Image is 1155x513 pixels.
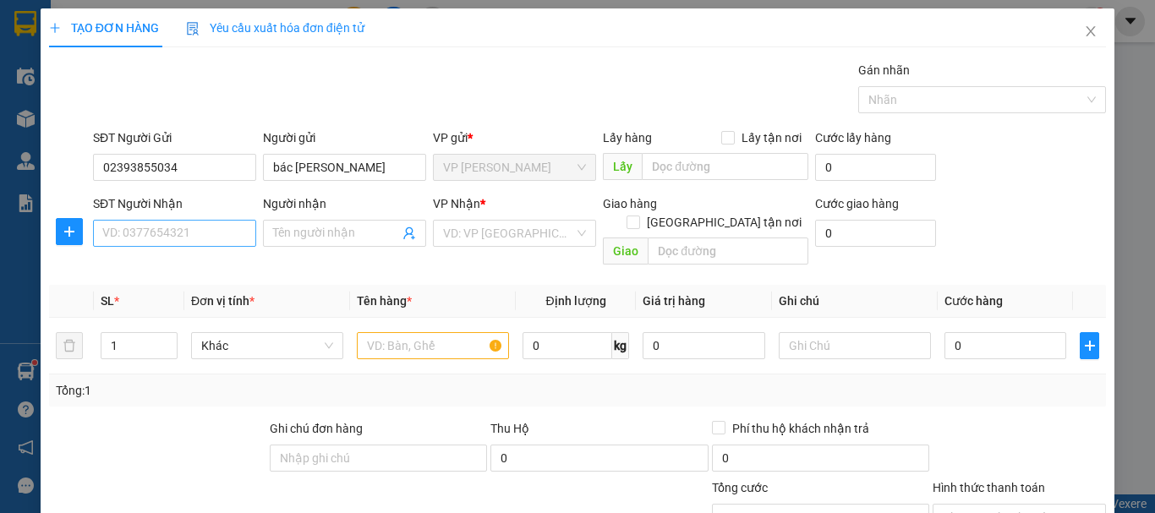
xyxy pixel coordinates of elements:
label: Gán nhãn [858,63,910,77]
div: SĐT Người Nhận [93,194,256,213]
span: Định lượng [545,294,605,308]
b: GỬI : VP [PERSON_NAME] [21,123,183,207]
label: Cước lấy hàng [815,131,891,145]
li: Hotline: 19001874 [94,63,384,84]
label: Cước giao hàng [815,197,899,210]
input: 0 [643,332,764,359]
span: Thu Hộ [490,422,529,435]
div: Người gửi [263,128,426,147]
button: plus [1080,332,1099,359]
span: close [1084,25,1098,38]
div: VP gửi [433,128,596,147]
span: plus [1081,339,1098,352]
button: plus [56,218,83,245]
label: Ghi chú đơn hàng [270,422,363,435]
div: SĐT Người Gửi [93,128,256,147]
input: Cước giao hàng [815,220,936,247]
input: Dọc đường [642,153,808,180]
span: Giao hàng [603,197,657,210]
b: Phú Quý [200,19,276,41]
span: Giá trị hàng [643,294,705,308]
button: Close [1067,8,1114,56]
span: Giao [603,237,648,265]
span: VP Nhận [433,197,480,210]
input: Ghi Chú [779,332,931,359]
h1: VPHT1408250027 [184,123,293,160]
b: Gửi khách hàng [159,87,317,108]
span: plus [57,225,82,238]
span: TẠO ĐƠN HÀNG [49,21,159,35]
input: Ghi chú đơn hàng [270,445,487,472]
span: [GEOGRAPHIC_DATA] tận nơi [640,213,808,232]
span: Yêu cầu xuất hóa đơn điện tử [186,21,364,35]
span: Lấy [603,153,642,180]
button: delete [56,332,83,359]
span: Phí thu hộ khách nhận trả [725,419,876,438]
span: Tổng cước [712,481,768,494]
span: VP Hà Huy Tập [443,155,586,180]
input: VD: Bàn, Ghế [357,332,509,359]
span: Đơn vị tính [191,294,255,308]
span: SL [101,294,114,308]
img: icon [186,22,200,35]
span: Khác [201,333,333,358]
div: Người nhận [263,194,426,213]
span: user-add [402,226,416,240]
span: plus [49,22,61,34]
label: Hình thức thanh toán [933,481,1045,494]
input: Dọc đường [648,237,808,265]
li: 146 [GEOGRAPHIC_DATA], [GEOGRAPHIC_DATA] [94,41,384,63]
th: Ghi chú [772,285,938,318]
span: Cước hàng [944,294,1003,308]
span: Lấy tận nơi [735,128,808,147]
input: Cước lấy hàng [815,154,936,181]
span: Lấy hàng [603,131,652,145]
span: kg [612,332,629,359]
span: Tên hàng [357,294,412,308]
div: Tổng: 1 [56,381,447,400]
